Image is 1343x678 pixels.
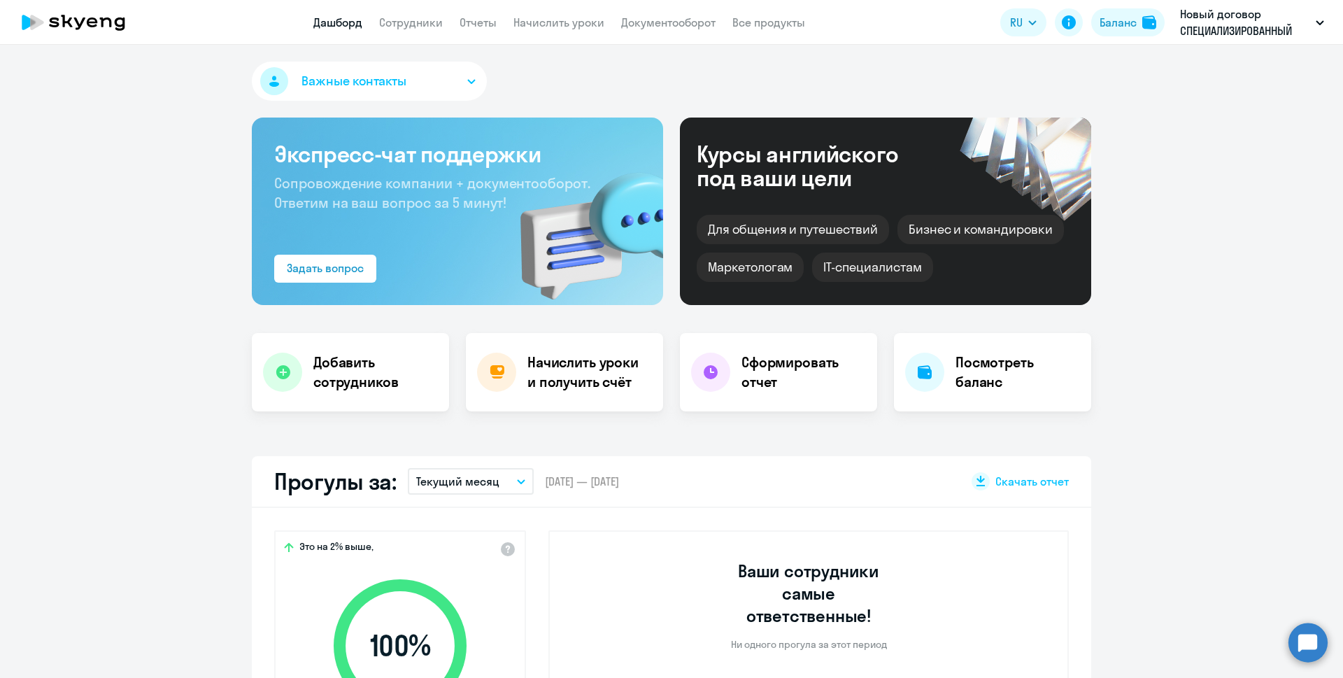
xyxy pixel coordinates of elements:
[741,353,866,392] h4: Сформировать отчет
[274,140,641,168] h3: Экспресс-чат поддержки
[955,353,1080,392] h4: Посмотреть баланс
[1010,14,1023,31] span: RU
[1100,14,1137,31] div: Баланс
[697,215,889,244] div: Для общения и путешествий
[995,474,1069,489] span: Скачать отчет
[732,15,805,29] a: Все продукты
[1000,8,1046,36] button: RU
[274,174,590,211] span: Сопровождение компании + документооборот. Ответим на ваш вопрос за 5 минут!
[274,467,397,495] h2: Прогулы за:
[1091,8,1165,36] button: Балансbalance
[416,473,499,490] p: Текущий месяц
[460,15,497,29] a: Отчеты
[697,142,936,190] div: Курсы английского под ваши цели
[313,15,362,29] a: Дашборд
[408,468,534,495] button: Текущий месяц
[379,15,443,29] a: Сотрудники
[621,15,716,29] a: Документооборот
[719,560,899,627] h3: Ваши сотрудники самые ответственные!
[252,62,487,101] button: Важные контакты
[897,215,1064,244] div: Бизнес и командировки
[527,353,649,392] h4: Начислить уроки и получить счёт
[320,629,481,663] span: 100 %
[500,148,663,305] img: bg-img
[1142,15,1156,29] img: balance
[1173,6,1331,39] button: Новый договор СПЕЦИАЛИЗИРОВАННЫЙ ДЕПОЗИТАРИЙ ИНФИНИТУМ, СПЕЦИАЛИЗИРОВАННЫЙ ДЕПОЗИТАРИЙ ИНФИНИТУМ, АО
[731,638,887,651] p: Ни одного прогула за этот период
[545,474,619,489] span: [DATE] — [DATE]
[513,15,604,29] a: Начислить уроки
[274,255,376,283] button: Задать вопрос
[301,72,406,90] span: Важные контакты
[1180,6,1310,39] p: Новый договор СПЕЦИАЛИЗИРОВАННЫЙ ДЕПОЗИТАРИЙ ИНФИНИТУМ, СПЕЦИАЛИЗИРОВАННЫЙ ДЕПОЗИТАРИЙ ИНФИНИТУМ, АО
[697,253,804,282] div: Маркетологам
[287,260,364,276] div: Задать вопрос
[313,353,438,392] h4: Добавить сотрудников
[299,540,374,557] span: Это на 2% выше,
[812,253,932,282] div: IT-специалистам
